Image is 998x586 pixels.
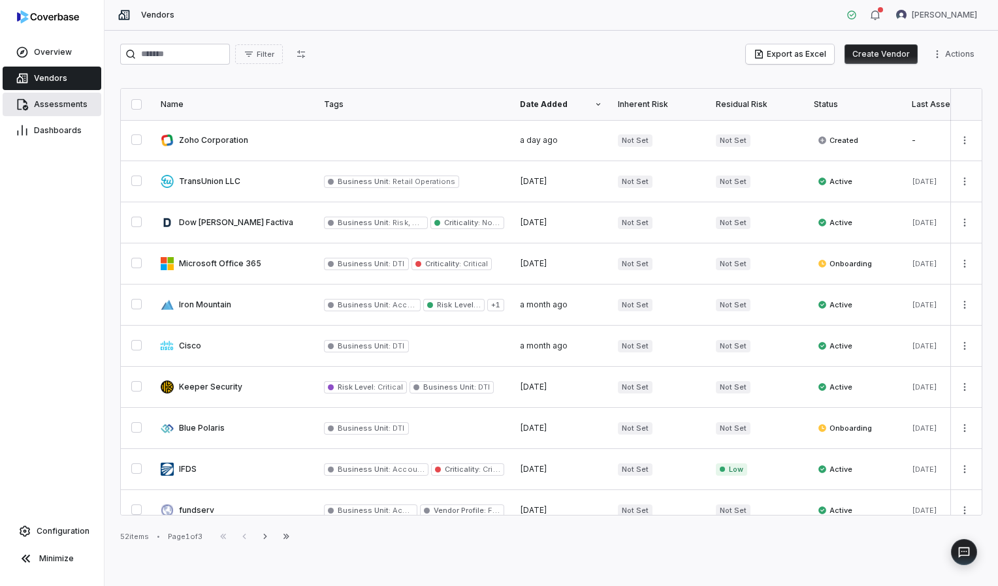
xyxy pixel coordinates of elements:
span: Not Set [618,340,652,352]
span: Business Unit : [338,465,391,474]
span: Business Unit : [338,300,391,309]
div: Last Assessed [912,99,994,110]
span: Business Unit : [338,341,391,350]
span: Not Set [716,299,750,311]
button: Filter [235,44,283,64]
span: Accounting [391,300,435,309]
button: More actions [954,254,975,273]
button: Export as Excel [746,44,834,64]
span: Not Set [716,340,750,352]
span: Business Unit : [338,424,391,433]
span: Vendors [34,73,67,84]
span: Not Set [618,134,652,147]
span: Not Set [716,422,750,435]
div: Page 1 of 3 [168,532,202,542]
span: DTI [391,424,404,433]
span: Low [716,463,747,476]
span: Risk, Security & Compliance [391,218,494,227]
span: Active [818,382,852,392]
span: Not Set [618,258,652,270]
span: Not Set [618,217,652,229]
img: Meghan Paonessa avatar [896,10,907,20]
span: Assessments [34,99,88,110]
span: + 1 [487,299,504,311]
span: Critical [481,465,507,474]
span: Not Set [716,217,750,229]
span: Active [818,176,852,187]
span: Business Unit : [338,506,391,515]
span: DTI [391,259,404,268]
img: logo-D7KZi-bG.svg [17,10,79,23]
span: [DATE] [912,218,937,227]
span: Active [818,505,852,516]
button: More actions [954,213,975,232]
span: Filter [257,50,274,59]
span: Active [818,464,852,474]
div: 52 items [120,532,149,542]
span: Vendor Profile : [434,506,486,515]
span: Financial [486,506,520,515]
span: Business Unit : [338,218,391,227]
span: Not Set [618,381,652,393]
button: More actions [954,377,975,397]
button: More actions [954,336,975,356]
span: Not Set [716,258,750,270]
div: Name [161,99,308,110]
button: More actions [954,459,975,479]
span: Overview [34,47,72,57]
span: a month ago [520,341,568,350]
span: Business Unit : [338,177,391,186]
button: More actions [954,131,975,150]
span: Not Set [618,504,652,517]
span: Active [818,341,852,351]
span: Not Set [716,504,750,517]
span: Onboarding [818,423,872,433]
span: Business Unit : [338,259,391,268]
span: Accounting [391,465,435,474]
span: Not Set [716,381,750,393]
span: Active [818,300,852,310]
span: [DATE] [912,506,937,515]
span: Not Set [618,299,652,311]
div: Tags [324,99,504,110]
span: Critical [461,259,488,268]
span: Risk Level : [338,382,376,392]
div: Residual Risk [716,99,798,110]
button: Meghan Paonessa avatar[PERSON_NAME] [888,5,985,25]
span: [PERSON_NAME] [912,10,977,20]
div: Inherent Risk [618,99,700,110]
span: Business Unit : [423,382,476,392]
a: Assessments [3,93,101,116]
span: Onboarding [818,258,872,269]
button: More actions [954,418,975,438]
span: a month ago [520,300,568,309]
span: Non-Critical [480,218,525,227]
span: Criticality : [425,259,461,268]
span: [DATE] [520,464,547,474]
div: • [157,532,160,541]
a: Configuration [5,519,99,543]
span: Criticality : [444,218,480,227]
span: [DATE] [520,505,547,515]
span: [DATE] [912,300,937,309]
span: Created [818,135,858,146]
span: [DATE] [912,465,937,474]
span: [DATE] [912,341,937,350]
button: More actions [954,295,975,315]
span: Criticality : [445,465,481,474]
a: Vendors [3,67,101,90]
span: [DATE] [520,382,547,392]
span: a day ago [520,135,558,145]
span: Not Set [618,463,652,476]
span: Not Set [716,134,750,147]
span: DTI [476,382,490,392]
span: [DATE] [520,258,547,268]
span: Accounting [391,506,435,515]
span: Vendors [141,10,174,20]
span: Not Set [618,176,652,188]
span: [DATE] [912,382,937,392]
span: Active [818,217,852,228]
button: Minimize [5,546,99,572]
div: Date Added [520,99,602,110]
a: Overview [3,40,101,64]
